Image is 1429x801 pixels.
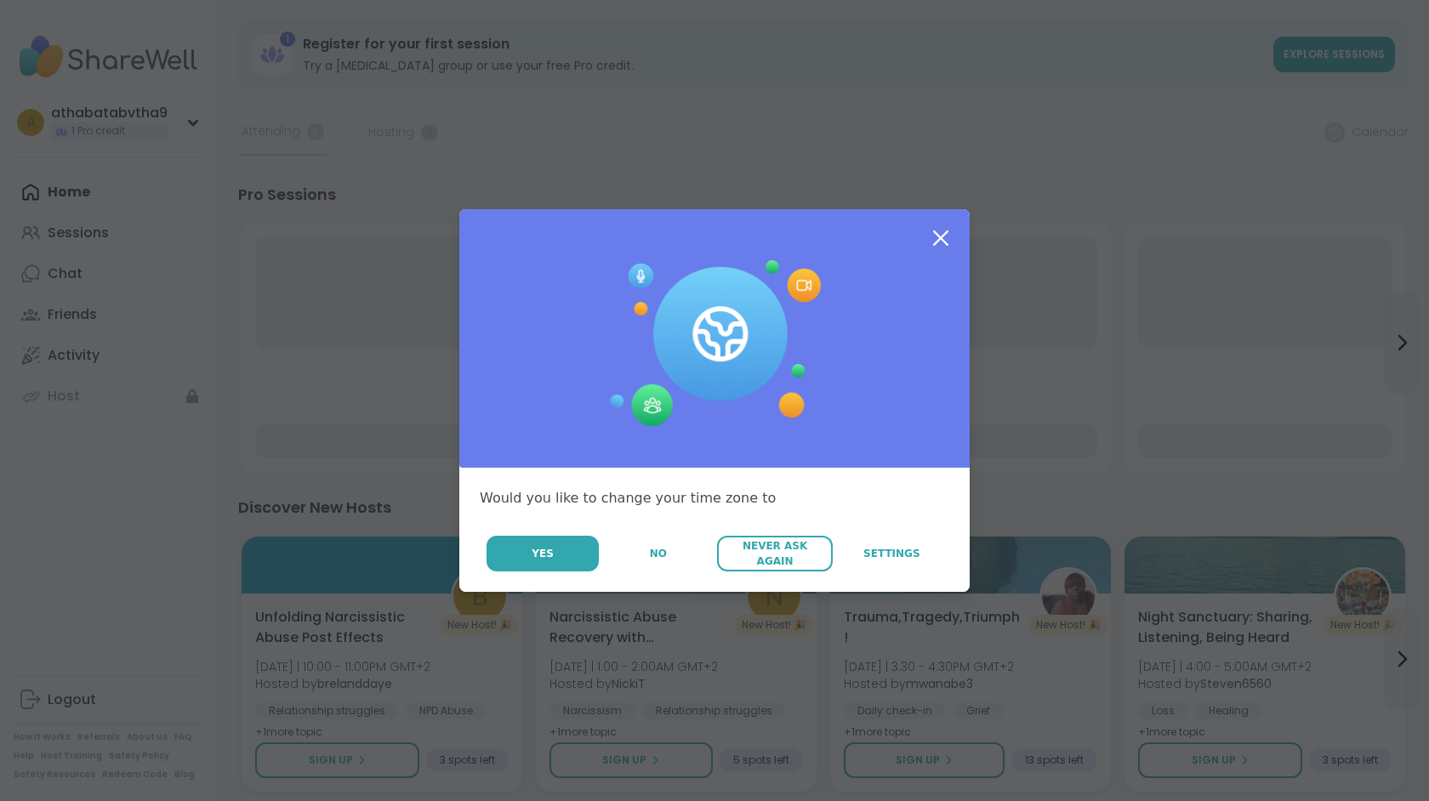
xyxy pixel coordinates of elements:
[726,538,823,569] span: Never Ask Again
[608,260,821,427] img: Session Experience
[863,546,920,561] span: Settings
[834,536,949,571] a: Settings
[717,536,832,571] button: Never Ask Again
[650,546,667,561] span: No
[487,536,599,571] button: Yes
[532,546,554,561] span: Yes
[601,536,715,571] button: No
[480,488,949,508] div: Would you like to change your time zone to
